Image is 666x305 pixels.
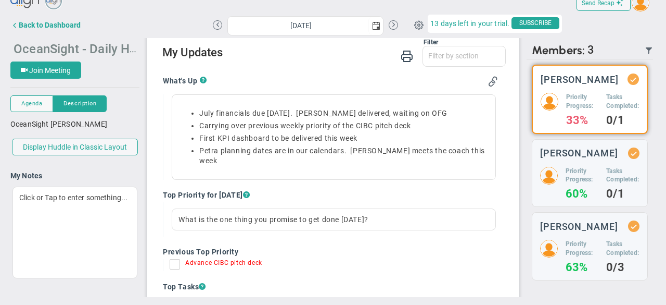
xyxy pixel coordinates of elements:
[29,66,71,75] span: Join Meeting
[162,46,506,61] h2: My Updates
[606,93,639,111] h5: Tasks Completed:
[199,133,489,143] li: First KPI dashboard to be delivered this week
[532,43,585,57] span: Members:
[162,39,438,46] div: Filter
[199,108,489,118] li: July financials due [DATE]. [PERSON_NAME] delivered, waiting on OFG
[606,116,639,125] h4: 0/1
[199,146,489,166] li: Petra planning dates are in our calendars. [PERSON_NAME] meets the coach this week
[21,99,42,108] span: Agenda
[606,240,639,258] h5: Tasks Completed:
[409,15,429,34] span: Huddle Settings
[540,222,618,231] h3: [PERSON_NAME]
[53,95,107,112] button: Description
[430,17,509,30] span: 13 days left in your trial.
[511,17,559,29] span: SUBSCRIBE
[63,99,96,108] span: Description
[630,223,637,230] div: Updated Status
[566,189,598,199] h4: 60%
[541,93,558,111] img: 204747.Person.photo
[163,247,498,257] h4: Previous Top Priority
[566,116,598,125] h4: 33%
[645,46,653,55] span: Filter Updated Members
[606,189,639,199] h4: 0/1
[10,95,53,112] button: Agenda
[14,40,161,56] span: OceanSight - Daily Huddle
[606,263,639,272] h4: 0/3
[19,21,81,29] div: Back to Dashboard
[10,171,139,180] h4: My Notes
[606,167,639,185] h5: Tasks Completed:
[163,282,498,292] h4: Top Tasks
[566,263,598,272] h4: 63%
[541,75,619,84] h3: [PERSON_NAME]
[540,167,558,185] img: 204746.Person.photo
[423,46,505,65] input: Filter by section
[540,240,558,258] img: 206891.Person.photo
[10,62,81,79] button: Join Meeting
[630,150,637,157] div: Updated Status
[368,17,383,35] span: select
[185,259,262,271] div: Advance CIBC pitch deck
[401,49,413,62] span: Print My Huddle Updates
[566,240,598,258] h5: Priority Progress:
[172,209,496,230] div: What is the one thing you promise to get done [DATE]?
[566,167,598,185] h5: Priority Progress:
[12,139,138,155] button: Display Huddle in Classic Layout
[566,93,598,111] h5: Priority Progress:
[540,148,618,158] h3: [PERSON_NAME]
[10,120,107,128] span: OceanSight [PERSON_NAME]
[10,15,81,35] button: Back to Dashboard
[587,43,594,57] span: 3
[12,187,137,278] div: Click or Tap to enter something...
[163,76,200,86] h4: What's Up
[199,121,489,131] li: Carrying over previous weekly priority of the CIBC pitch deck
[630,76,637,83] div: Updated Status
[163,190,498,200] h4: Top Priority for [DATE]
